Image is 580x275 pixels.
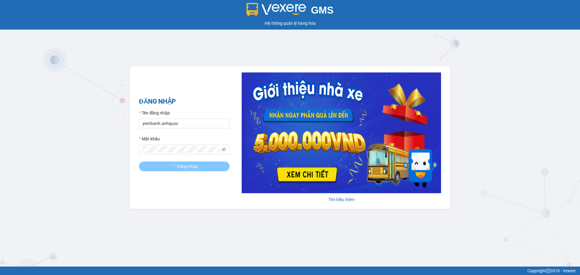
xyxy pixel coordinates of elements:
[5,267,575,274] div: Copyright 2019 - Vexere
[311,5,333,16] span: GMS
[242,72,441,193] img: banner-0
[143,146,221,153] input: Mật khẩu
[177,163,198,170] span: Đăng nhập
[139,161,230,171] button: Đăng nhập
[170,164,177,168] span: loading
[2,20,578,27] div: Hệ thống quản lý hàng hóa
[139,110,170,116] label: Tên đăng nhập
[222,147,226,152] span: eye-invisible
[139,136,160,142] label: Mật khẩu
[242,196,441,203] div: Tìm hiểu thêm
[139,97,230,107] h2: ĐĂNG NHẬP
[246,3,306,16] img: logo 2
[139,119,230,128] input: Tên đăng nhập
[546,269,550,273] span: copyright
[246,9,334,14] a: GMS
